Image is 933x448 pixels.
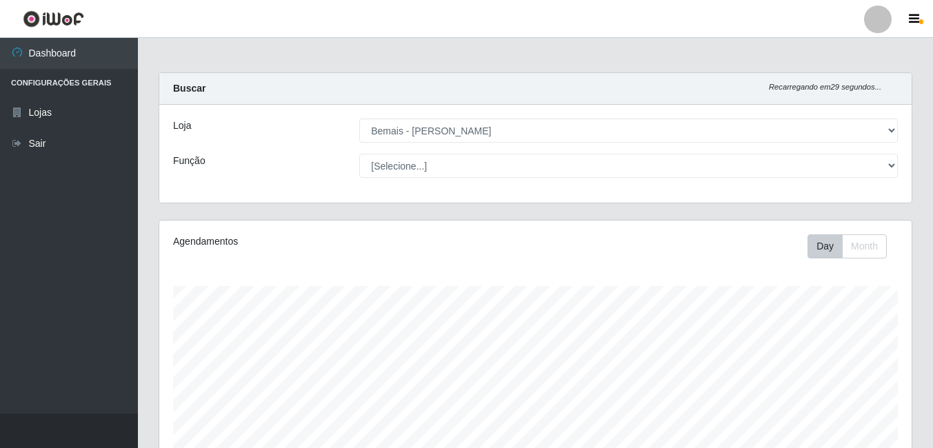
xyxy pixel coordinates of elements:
[173,154,205,168] label: Função
[173,119,191,133] label: Loja
[842,234,887,258] button: Month
[807,234,843,258] button: Day
[807,234,887,258] div: First group
[173,83,205,94] strong: Buscar
[807,234,898,258] div: Toolbar with button groups
[173,234,463,249] div: Agendamentos
[769,83,881,91] i: Recarregando em 29 segundos...
[23,10,84,28] img: CoreUI Logo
